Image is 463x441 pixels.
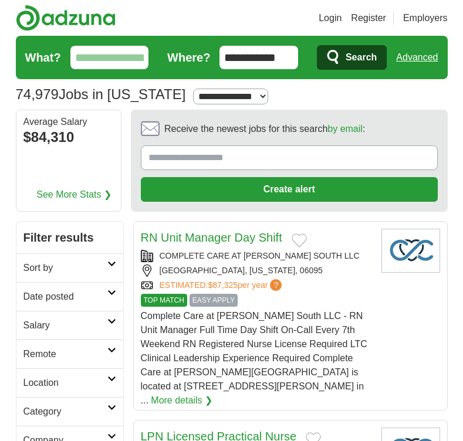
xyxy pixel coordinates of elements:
span: Search [346,46,377,69]
button: Search [317,45,387,70]
a: Remote [16,340,123,368]
img: Company logo [381,229,440,273]
a: Advanced [396,46,438,69]
a: Salary [16,311,123,340]
a: Employers [403,11,448,25]
label: What? [25,49,61,66]
span: TOP MATCH [141,294,187,307]
div: COMPLETE CARE AT [PERSON_NAME] SOUTH LLC [141,250,372,262]
div: [GEOGRAPHIC_DATA], [US_STATE], 06095 [141,264,372,277]
span: $87,325 [208,280,238,290]
div: Average Salary [23,117,114,127]
div: $84,310 [23,127,114,148]
a: Sort by [16,253,123,282]
button: Create alert [141,177,438,202]
span: Receive the newest jobs for this search : [164,122,365,136]
h2: Filter results [16,222,123,253]
a: ESTIMATED:$87,325per year? [160,279,285,291]
a: by email [327,124,363,134]
span: 74,979 [16,84,59,105]
span: Complete Care at [PERSON_NAME] South LLC - RN Unit Manager Full Time Day Shift On-Call Every 7th ... [141,311,367,405]
a: RN Unit Manager Day Shift [141,231,282,244]
h2: Category [23,405,107,419]
img: Adzuna logo [16,5,116,31]
a: See More Stats ❯ [36,188,111,202]
button: Add to favorite jobs [292,233,307,247]
h2: Date posted [23,290,107,304]
a: Date posted [16,282,123,311]
h2: Location [23,376,107,390]
a: Category [16,397,123,426]
a: Location [16,368,123,397]
h1: Jobs in [US_STATE] [16,86,186,102]
a: More details ❯ [151,393,212,408]
h2: Remote [23,347,107,361]
a: Register [351,11,386,25]
span: ? [270,279,282,291]
h2: Salary [23,318,107,333]
a: Login [319,11,342,25]
label: Where? [167,49,210,66]
span: EASY APPLY [190,294,238,307]
h2: Sort by [23,261,107,275]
